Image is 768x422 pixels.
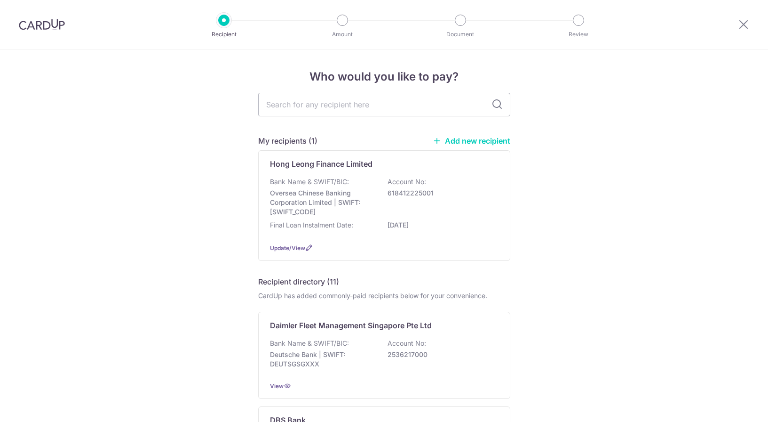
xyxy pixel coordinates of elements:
[270,244,305,252] a: Update/View
[388,220,493,230] p: [DATE]
[270,382,284,390] a: View
[388,188,493,198] p: 618412225001
[270,320,432,331] p: Daimler Fleet Management Singapore Pte Ltd
[258,93,510,116] input: Search for any recipient here
[426,30,495,39] p: Document
[270,350,375,369] p: Deutsche Bank | SWIFT: DEUTSGSGXXX
[270,339,349,348] p: Bank Name & SWIFT/BIC:
[433,136,510,146] a: Add new recipient
[258,276,339,287] h5: Recipient directory (11)
[258,68,510,85] h4: Who would you like to pay?
[544,30,613,39] p: Review
[388,177,426,187] p: Account No:
[19,19,65,30] img: CardUp
[189,30,259,39] p: Recipient
[388,339,426,348] p: Account No:
[270,220,353,230] p: Final Loan Instalment Date:
[258,291,510,300] div: CardUp has added commonly-paid recipients below for your convenience.
[258,135,317,146] h5: My recipients (1)
[308,30,377,39] p: Amount
[270,188,375,217] p: Oversea Chinese Banking Corporation Limited | SWIFT: [SWIFT_CODE]
[388,350,493,359] p: 2536217000
[270,177,349,187] p: Bank Name & SWIFT/BIC:
[270,158,372,170] p: Hong Leong Finance Limited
